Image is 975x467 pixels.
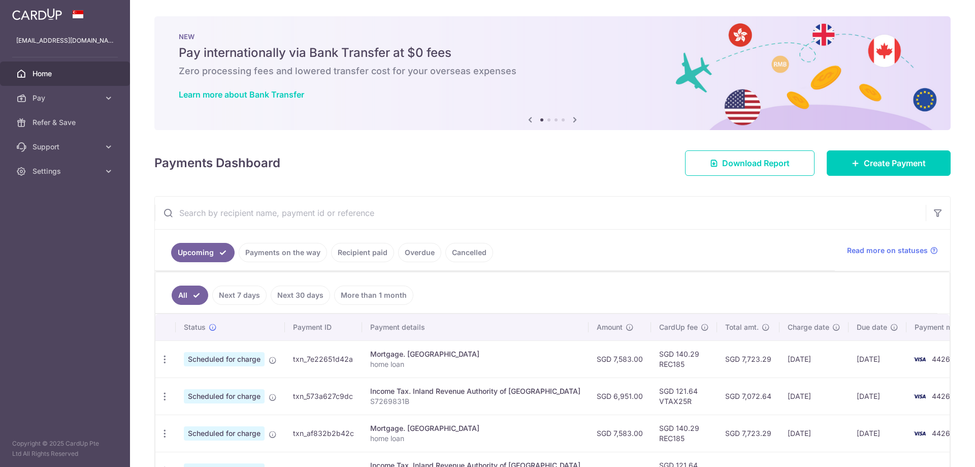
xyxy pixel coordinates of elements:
[722,157,790,169] span: Download Report
[370,396,580,407] p: S7269831B
[370,359,580,369] p: home loan
[179,65,926,77] h6: Zero processing fees and lowered transfer cost for your overseas expenses
[725,322,759,332] span: Total amt.
[285,415,362,452] td: txn_af832b2b42c
[32,142,100,152] span: Support
[184,322,206,332] span: Status
[651,378,717,415] td: SGD 121.64 VTAX25R
[847,245,938,256] a: Read more on statuses
[589,415,651,452] td: SGD 7,583.00
[857,322,887,332] span: Due date
[589,340,651,378] td: SGD 7,583.00
[779,340,849,378] td: [DATE]
[331,243,394,262] a: Recipient paid
[184,352,265,366] span: Scheduled for charge
[32,69,100,79] span: Home
[849,378,906,415] td: [DATE]
[16,36,114,46] p: [EMAIL_ADDRESS][DOMAIN_NAME]
[909,427,930,440] img: Bank Card
[239,243,327,262] a: Payments on the way
[155,197,926,229] input: Search by recipient name, payment id or reference
[788,322,829,332] span: Charge date
[651,340,717,378] td: SGD 140.29 REC185
[154,16,951,130] img: Bank transfer banner
[849,340,906,378] td: [DATE]
[597,322,623,332] span: Amount
[847,245,928,256] span: Read more on statuses
[932,355,950,363] span: 4426
[334,286,413,305] a: More than 1 month
[779,415,849,452] td: [DATE]
[370,423,580,433] div: Mortgage. [GEOGRAPHIC_DATA]
[32,117,100,128] span: Refer & Save
[184,426,265,441] span: Scheduled for charge
[179,89,304,100] a: Learn more about Bank Transfer
[849,415,906,452] td: [DATE]
[445,243,493,262] a: Cancelled
[179,45,926,61] h5: Pay internationally via Bank Transfer at $0 fees
[285,340,362,378] td: txn_7e22651d42a
[717,378,779,415] td: SGD 7,072.64
[370,349,580,359] div: Mortgage. [GEOGRAPHIC_DATA]
[212,286,267,305] a: Next 7 days
[179,33,926,41] p: NEW
[32,93,100,103] span: Pay
[271,286,330,305] a: Next 30 days
[909,390,930,402] img: Bank Card
[172,286,208,305] a: All
[184,389,265,403] span: Scheduled for charge
[717,415,779,452] td: SGD 7,723.29
[932,392,950,400] span: 4426
[12,8,62,20] img: CardUp
[659,322,698,332] span: CardUp fee
[32,166,100,176] span: Settings
[285,314,362,340] th: Payment ID
[171,243,235,262] a: Upcoming
[827,150,951,176] a: Create Payment
[717,340,779,378] td: SGD 7,723.29
[779,378,849,415] td: [DATE]
[912,437,965,462] iframe: 打开一个小组件，您可以在其中找到更多信息
[909,353,930,365] img: Bank Card
[932,429,950,438] span: 4426
[589,378,651,415] td: SGD 6,951.00
[362,314,589,340] th: Payment details
[685,150,815,176] a: Download Report
[370,433,580,444] p: home loan
[651,415,717,452] td: SGD 140.29 REC185
[285,378,362,415] td: txn_573a627c9dc
[370,386,580,396] div: Income Tax. Inland Revenue Authority of [GEOGRAPHIC_DATA]
[398,243,441,262] a: Overdue
[864,157,926,169] span: Create Payment
[154,154,280,172] h4: Payments Dashboard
